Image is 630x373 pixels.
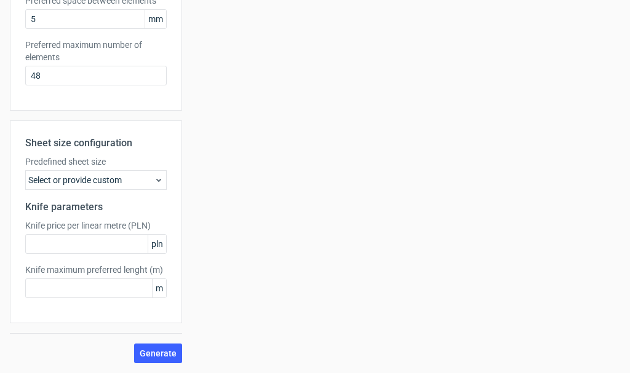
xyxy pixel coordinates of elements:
label: Predefined sheet size [25,155,167,168]
div: Select or provide custom [25,170,167,190]
h2: Knife parameters [25,200,167,214]
label: Preferred maximum number of elements [25,39,167,63]
h2: Sheet size configuration [25,136,167,151]
label: Knife maximum preferred lenght (m) [25,264,167,276]
span: pln [148,235,166,253]
label: Knife price per linear metre (PLN) [25,219,167,232]
span: Generate [140,349,177,358]
span: m [152,279,166,297]
span: mm [145,10,166,28]
button: Generate [134,344,182,363]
